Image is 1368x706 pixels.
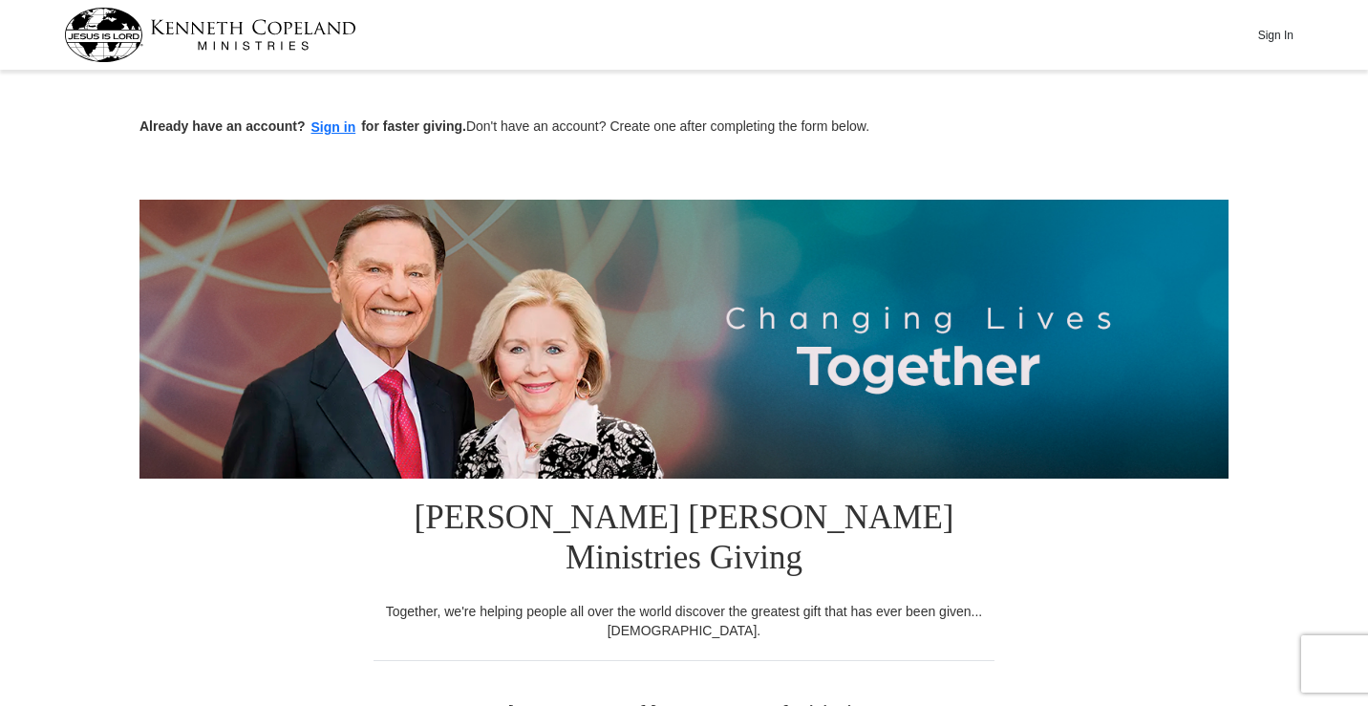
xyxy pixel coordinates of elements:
img: kcm-header-logo.svg [64,8,356,62]
p: Don't have an account? Create one after completing the form below. [139,117,1229,139]
strong: Already have an account? for faster giving. [139,118,466,134]
button: Sign In [1247,20,1304,50]
div: Together, we're helping people all over the world discover the greatest gift that has ever been g... [374,602,994,640]
button: Sign in [306,117,362,139]
h1: [PERSON_NAME] [PERSON_NAME] Ministries Giving [374,479,994,602]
